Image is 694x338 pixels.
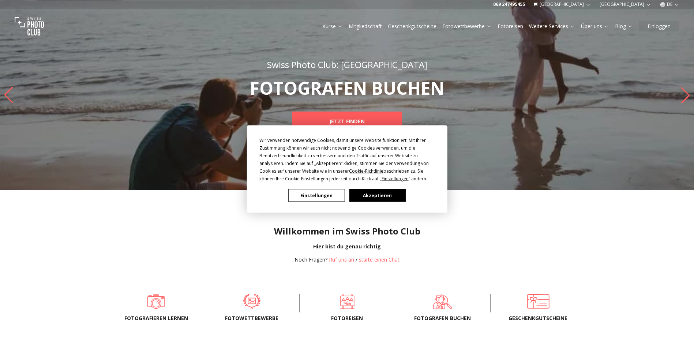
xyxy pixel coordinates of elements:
[288,189,345,202] button: Einstellungen
[259,136,435,183] div: Wir verwenden notwendige Cookies, damit unsere Website funktioniert. Mit Ihrer Zustimmung können ...
[349,168,383,174] span: Cookie-Richtlinie
[247,125,447,213] div: Cookie Consent Prompt
[382,176,409,182] span: Einstellungen
[349,189,405,202] button: Akzeptieren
